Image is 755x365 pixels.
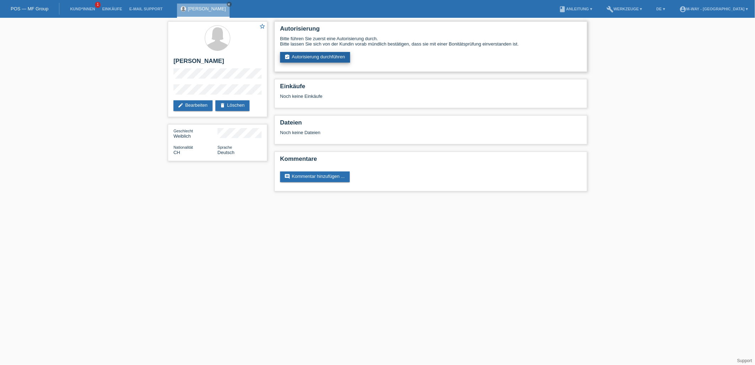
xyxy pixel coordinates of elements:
span: Nationalität [173,145,193,149]
i: delete [220,102,225,108]
a: DE ▾ [653,7,669,11]
a: [PERSON_NAME] [188,6,226,11]
h2: Kommentare [280,155,582,166]
span: Sprache [218,145,232,149]
div: Noch keine Einkäufe [280,94,582,104]
span: 1 [95,2,101,8]
i: book [559,6,566,13]
a: Kund*innen [66,7,98,11]
i: close [227,2,231,6]
a: assignment_turned_inAutorisierung durchführen [280,52,350,63]
a: deleteLöschen [215,100,250,111]
a: Support [737,358,752,363]
a: POS — MF Group [11,6,48,11]
a: account_circlem-way - [GEOGRAPHIC_DATA] ▾ [676,7,751,11]
a: bookAnleitung ▾ [556,7,596,11]
i: account_circle [679,6,686,13]
i: assignment_turned_in [284,54,290,60]
h2: [PERSON_NAME] [173,58,262,68]
a: buildWerkzeuge ▾ [603,7,646,11]
div: Noch keine Dateien [280,130,497,135]
a: editBearbeiten [173,100,213,111]
h2: Dateien [280,119,582,130]
span: Deutsch [218,150,235,155]
i: build [606,6,614,13]
a: commentKommentar hinzufügen ... [280,171,350,182]
i: comment [284,174,290,179]
i: star_border [259,23,266,30]
h2: Autorisierung [280,25,582,36]
span: Schweiz [173,150,180,155]
i: edit [178,102,183,108]
a: Einkäufe [98,7,125,11]
a: E-Mail Support [126,7,166,11]
a: star_border [259,23,266,31]
a: close [227,2,232,7]
h2: Einkäufe [280,83,582,94]
div: Weiblich [173,128,218,139]
div: Bitte führen Sie zuerst eine Autorisierung durch. Bitte lassen Sie sich von der Kundin vorab münd... [280,36,582,47]
span: Geschlecht [173,129,193,133]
